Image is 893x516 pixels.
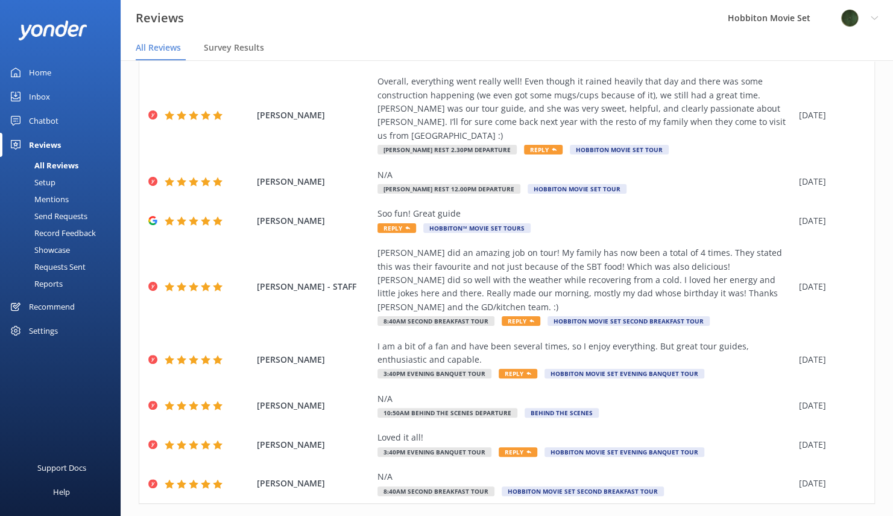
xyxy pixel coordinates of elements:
span: Reply [499,447,537,457]
div: [DATE] [799,477,859,490]
span: [PERSON_NAME] [257,109,371,122]
span: [PERSON_NAME] - STAFF [257,280,371,293]
span: Hobbiton Movie Set Tour [528,184,626,194]
div: N/A [377,470,793,483]
a: Setup [7,174,121,191]
span: 3:40pm Evening Banquet Tour [377,369,491,378]
span: Hobbiton™ Movie Set Tours [423,223,531,233]
div: [PERSON_NAME] did an amazing job on tour! My family has now been a total of 4 times. They stated ... [377,246,793,314]
span: Survey Results [204,42,264,54]
div: Setup [7,174,55,191]
span: Reply [524,145,563,154]
div: [DATE] [799,175,859,188]
div: Loved it all! [377,431,793,444]
span: [PERSON_NAME] [257,175,371,188]
span: 8:40am Second Breakfast Tour [377,486,494,496]
div: Soo fun! Great guide [377,207,793,220]
span: [PERSON_NAME] Rest 12.00pm Departure [377,184,520,194]
span: [PERSON_NAME] [257,399,371,412]
div: [DATE] [799,214,859,228]
span: 3:40pm Evening Banquet Tour [377,447,491,457]
div: All Reviews [7,157,78,174]
div: Home [29,60,51,84]
span: [PERSON_NAME] Rest 2.30pm Departure [377,145,517,154]
div: [DATE] [799,280,859,293]
div: Record Feedback [7,225,96,241]
span: Reply [499,369,537,378]
span: All Reviews [136,42,181,54]
span: Hobbiton Movie Set Second Breakfast Tour [502,486,664,496]
span: Reply [377,223,416,233]
div: Settings [29,319,58,343]
div: Support Docs [37,456,86,480]
span: [PERSON_NAME] [257,477,371,490]
div: Reports [7,275,63,292]
div: Overall, everything went really well! Even though it rained heavily that day and there was some c... [377,75,793,142]
div: N/A [377,168,793,182]
span: Behind The Scenes [525,408,599,418]
div: [DATE] [799,109,859,122]
div: Send Requests [7,208,87,225]
span: [PERSON_NAME] [257,438,371,451]
div: [DATE] [799,353,859,366]
a: Reports [7,275,121,292]
div: Reviews [29,133,61,157]
a: Send Requests [7,208,121,225]
div: [DATE] [799,399,859,412]
div: Help [53,480,70,504]
span: Hobbiton Movie Set Evening Banquet Tour [544,369,704,378]
div: Requests Sent [7,258,86,275]
a: Mentions [7,191,121,208]
div: N/A [377,392,793,406]
div: I am a bit of a fan and have been several times, so I enjoy everything. But great tour guides, en... [377,340,793,367]
span: Reply [502,316,540,326]
div: Chatbot [29,109,58,133]
span: 8:40am Second Breakfast Tour [377,316,494,326]
span: [PERSON_NAME] [257,214,371,228]
div: Inbox [29,84,50,109]
span: Hobbiton Movie Set Evening Banquet Tour [544,447,704,457]
a: Requests Sent [7,258,121,275]
div: [DATE] [799,438,859,451]
a: Record Feedback [7,225,121,241]
a: All Reviews [7,157,121,174]
div: Mentions [7,191,69,208]
div: Showcase [7,241,70,258]
span: [PERSON_NAME] [257,353,371,366]
span: Hobbiton Movie Set Second Breakfast Tour [547,316,710,326]
span: Hobbiton Movie Set Tour [570,145,669,154]
img: yonder-white-logo.png [18,21,87,40]
a: Showcase [7,241,121,258]
span: 10:50am Behind The Scenes Departure [377,408,517,418]
img: 34-1720495293.png [841,9,859,27]
div: Recommend [29,295,75,319]
h3: Reviews [136,8,184,28]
